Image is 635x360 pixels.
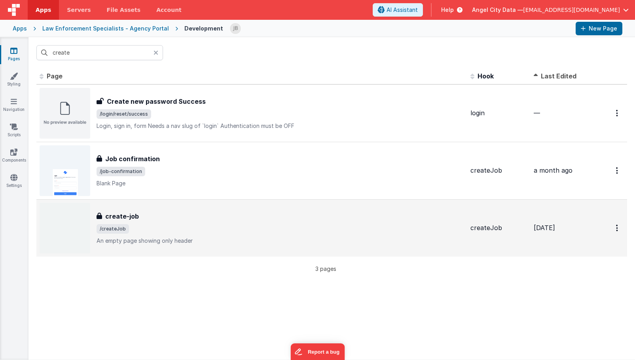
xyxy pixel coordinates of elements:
button: Angel City Data — [EMAIL_ADDRESS][DOMAIN_NAME] [472,6,629,14]
button: Options [611,220,624,236]
div: Law Enforcement Specialists - Agency Portal [42,25,169,32]
div: createJob [470,166,527,175]
p: 3 pages [36,265,615,273]
span: — [534,109,540,117]
iframe: Marker.io feedback button [290,343,345,360]
button: AI Assistant [373,3,423,17]
button: New Page [576,22,622,35]
span: /createJob [97,224,129,234]
div: Apps [13,25,27,32]
div: createJob [470,223,527,232]
div: Development [184,25,223,32]
span: File Assets [107,6,141,14]
span: Help [441,6,454,14]
span: AI Assistant [387,6,418,14]
span: Apps [36,6,51,14]
img: 9990944320bbc1bcb8cfbc08cd9c0949 [230,23,241,34]
p: An empty page showing only header [97,237,464,245]
span: Servers [67,6,91,14]
input: Search pages, id's ... [36,45,163,60]
p: Login, sign in, form Needs a nav slug of `login` Authentication must be OFF [97,122,464,130]
div: login [470,109,527,118]
span: /login/reset/success [97,109,151,119]
span: /job-confirmation [97,167,145,176]
span: Hook [478,72,494,80]
span: Last Edited [541,72,576,80]
h3: Create new password Success [107,97,206,106]
h3: Job confirmation [105,154,160,164]
span: [DATE] [534,224,555,232]
button: Options [611,162,624,179]
h3: create-job [105,211,139,221]
span: [EMAIL_ADDRESS][DOMAIN_NAME] [523,6,620,14]
span: Page [47,72,63,80]
span: Angel City Data — [472,6,523,14]
button: Options [611,105,624,121]
span: a month ago [534,166,572,174]
p: Blank Page [97,179,464,187]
